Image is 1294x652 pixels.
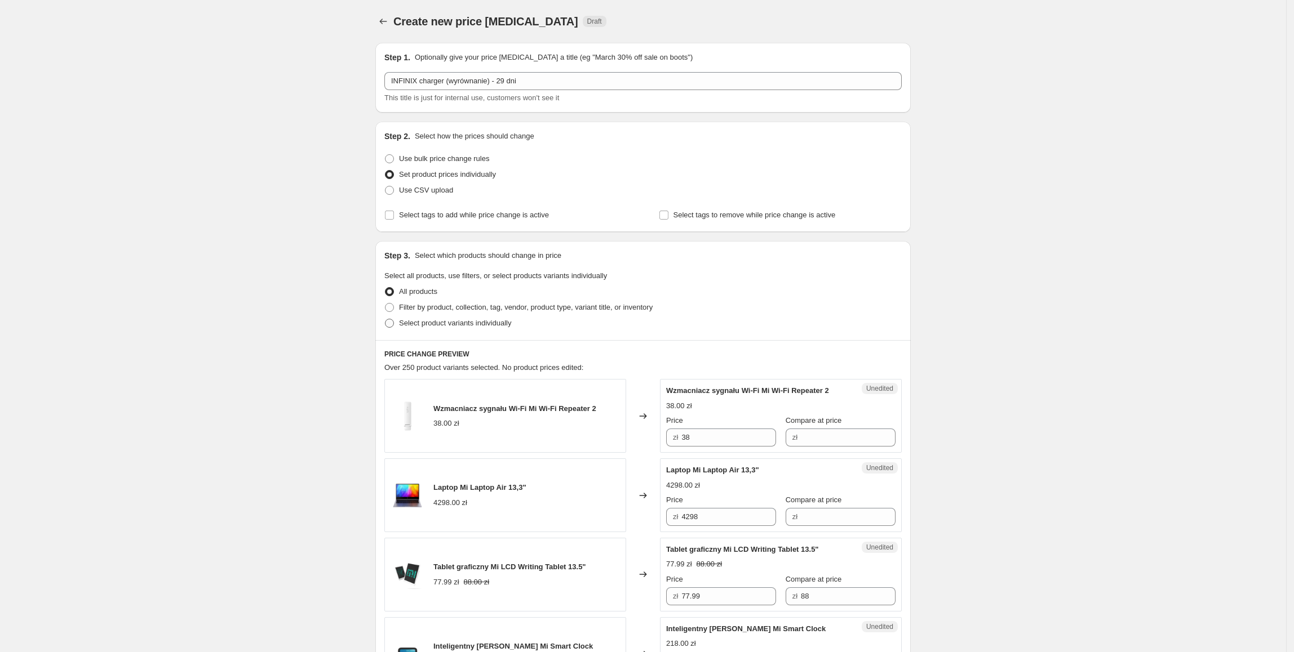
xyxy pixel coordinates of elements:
[384,250,410,261] h2: Step 3.
[673,512,678,521] span: zł
[666,480,700,491] div: 4298.00 zł
[399,186,453,194] span: Use CSV upload
[666,638,696,649] div: 218.00 zł
[673,592,678,600] span: zł
[433,562,586,571] span: Tablet graficzny Mi LCD Writing Tablet 13.5"
[666,545,819,553] span: Tablet graficzny Mi LCD Writing Tablet 13.5"
[393,15,578,28] span: Create new price [MEDICAL_DATA]
[384,72,902,90] input: 30% off holiday sale
[666,575,683,583] span: Price
[786,416,842,425] span: Compare at price
[391,557,424,591] img: 3473_milcdwritingtablet_135-800px-0-hero-shadow_26e52aff-b5c8-4582-ab8e-1f43fc8d9087_80x.png
[866,463,893,472] span: Unedited
[673,433,678,441] span: zł
[415,131,534,142] p: Select how the prices should change
[384,93,559,102] span: This title is just for internal use, customers won't see it
[464,577,490,588] strike: 88.00 zł
[399,154,489,163] span: Use bulk price change rules
[666,495,683,504] span: Price
[666,559,692,570] div: 77.99 zł
[433,642,593,650] span: Inteligentny [PERSON_NAME] Mi Smart Clock
[866,384,893,393] span: Unedited
[666,624,826,633] span: Inteligentny [PERSON_NAME] Mi Smart Clock
[375,14,391,29] button: Price change jobs
[415,250,561,261] p: Select which products should change in price
[666,400,692,412] div: 38.00 zł
[792,592,797,600] span: zł
[673,211,836,219] span: Select tags to remove while price change is active
[399,170,496,178] span: Set product prices individually
[587,17,602,26] span: Draft
[384,271,607,280] span: Select all products, use filters, or select products variants individually
[786,495,842,504] span: Compare at price
[866,622,893,631] span: Unedited
[792,433,797,441] span: zł
[433,577,459,588] div: 77.99 zł
[399,211,549,219] span: Select tags to add while price change is active
[384,350,902,359] h6: PRICE CHANGE PREVIEW
[666,416,683,425] span: Price
[697,559,723,570] strike: 88.00 zł
[399,303,653,311] span: Filter by product, collection, tag, vendor, product type, variant title, or inventory
[666,386,829,395] span: Wzmacniacz sygnału Wi-Fi Mi Wi-Fi Repeater 2
[384,131,410,142] h2: Step 2.
[433,497,467,508] div: 4298.00 zł
[391,399,424,433] img: 2440_miwi-firepeater2-800px-hero_deacd39b-4afe-45af-8466-545dca7275b4_80x.png
[399,319,511,327] span: Select product variants individually
[433,483,526,492] span: Laptop Mi Laptop Air 13,3"
[399,287,437,296] span: All products
[391,479,424,512] img: 3350_milaptopair13_3-1600px-hero_1_0b6400dd-03a2-45d0-aafc-2acc7c672cbc_80x.png
[415,52,693,63] p: Optionally give your price [MEDICAL_DATA] a title (eg "March 30% off sale on boots")
[384,363,583,372] span: Over 250 product variants selected. No product prices edited:
[666,466,759,474] span: Laptop Mi Laptop Air 13,3"
[433,418,459,429] div: 38.00 zł
[866,543,893,552] span: Unedited
[384,52,410,63] h2: Step 1.
[433,404,596,413] span: Wzmacniacz sygnału Wi-Fi Mi Wi-Fi Repeater 2
[792,512,797,521] span: zł
[786,575,842,583] span: Compare at price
